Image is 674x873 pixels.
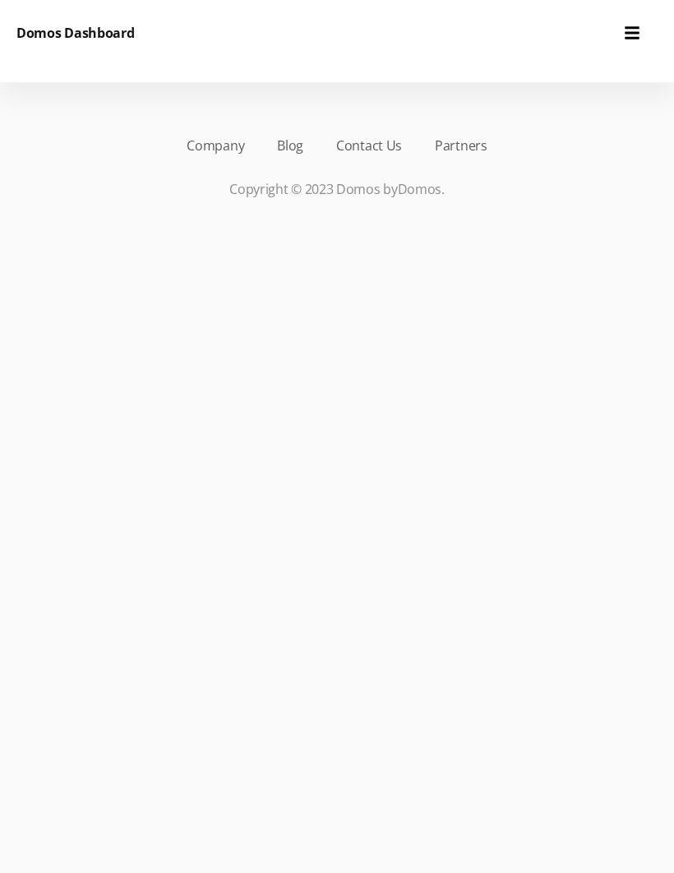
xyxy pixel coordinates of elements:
a: Blog [277,136,303,155]
a: Company [187,136,244,155]
a: Contact Us [336,136,402,155]
p: Copyright © 2023 Domos by . [41,179,633,199]
a: Domos [398,180,442,198]
h6: Domos Dashboard [16,23,135,43]
a: Partners [435,136,487,155]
